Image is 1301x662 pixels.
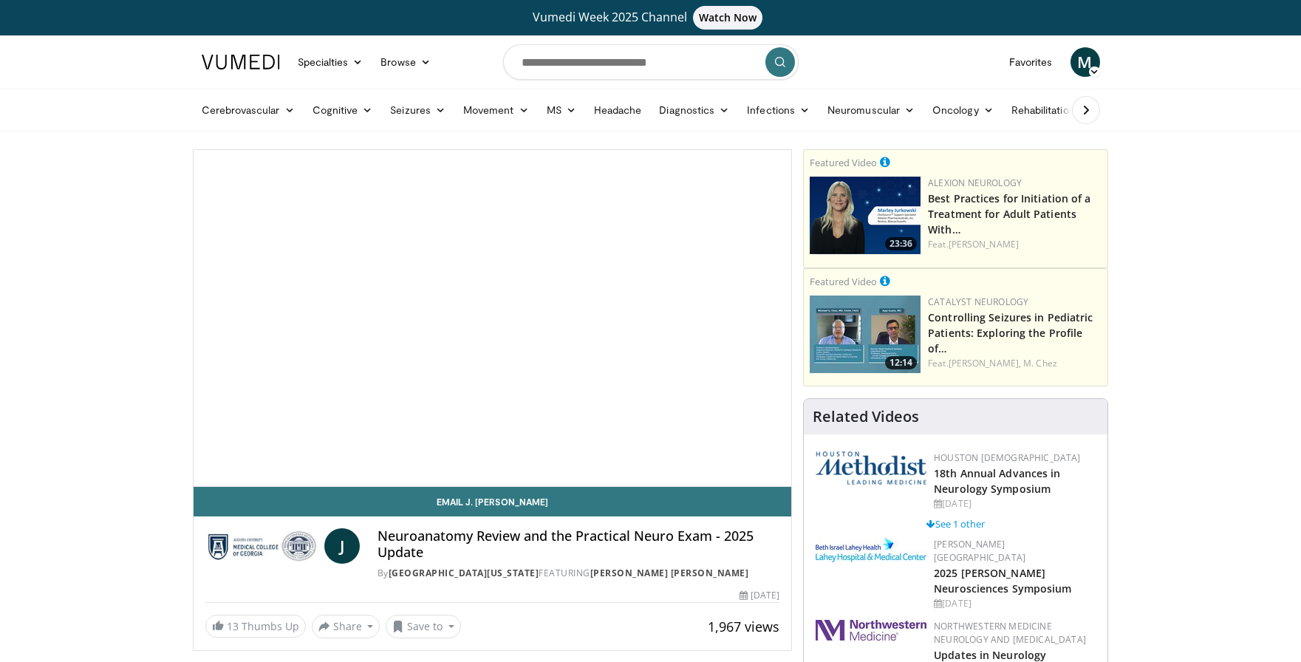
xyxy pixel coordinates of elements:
img: 5e4488cc-e109-4a4e-9fd9-73bb9237ee91.png.150x105_q85_autocrop_double_scale_upscale_version-0.2.png [816,451,926,485]
img: f0e261a4-3866-41fc-89a8-f2b6ccf33499.png.150x105_q85_crop-smart_upscale.png [810,177,921,254]
div: [DATE] [934,597,1096,610]
a: Cognitive [304,95,382,125]
a: Favorites [1000,47,1062,77]
small: Featured Video [810,275,877,288]
a: [PERSON_NAME], [949,357,1021,369]
img: Medical College of Georgia - Augusta University [205,528,318,564]
button: Share [312,615,380,638]
small: Featured Video [810,156,877,169]
a: [PERSON_NAME] [PERSON_NAME] [590,567,749,579]
a: Catalyst Neurology [928,296,1028,308]
a: Email J. [PERSON_NAME] [194,487,792,516]
a: Best Practices for Initiation of a Treatment for Adult Patients With… [928,191,1090,236]
span: 23:36 [885,237,917,250]
a: 2025 [PERSON_NAME] Neurosciences Symposium [934,566,1071,596]
a: 13 Thumbs Up [205,615,306,638]
input: Search topics, interventions [503,44,799,80]
a: Houston [DEMOGRAPHIC_DATA] [934,451,1080,464]
img: 2a462fb6-9365-492a-ac79-3166a6f924d8.png.150x105_q85_autocrop_double_scale_upscale_version-0.2.jpg [816,620,926,641]
a: [GEOGRAPHIC_DATA][US_STATE] [389,567,539,579]
a: Cerebrovascular [193,95,304,125]
div: [DATE] [934,497,1096,511]
a: 23:36 [810,177,921,254]
img: VuMedi Logo [202,55,280,69]
a: M. Chez [1023,357,1057,369]
img: 5e01731b-4d4e-47f8-b775-0c1d7f1e3c52.png.150x105_q85_crop-smart_upscale.jpg [810,296,921,373]
a: See 1 other [926,517,985,530]
h4: Neuroanatomy Review and the Practical Neuro Exam - 2025 Update [378,528,779,560]
a: Specialties [289,47,372,77]
a: [PERSON_NAME] [949,238,1019,250]
a: Movement [454,95,538,125]
span: 12:14 [885,356,917,369]
div: [DATE] [740,589,779,602]
div: Feat. [928,357,1102,370]
a: M [1070,47,1100,77]
a: Northwestern Medicine Neurology and [MEDICAL_DATA] [934,620,1086,646]
span: 1,967 views [708,618,779,635]
a: Alexion Neurology [928,177,1022,189]
video-js: Video Player [194,150,792,487]
div: By FEATURING [378,567,779,580]
a: Headache [585,95,651,125]
a: Browse [372,47,440,77]
a: Controlling Seizures in Pediatric Patients: Exploring the Profile of… [928,310,1093,355]
span: Vumedi Week 2025 Channel [533,9,769,25]
a: Neuromuscular [819,95,923,125]
a: 12:14 [810,296,921,373]
a: Seizures [381,95,454,125]
img: e7977282-282c-4444-820d-7cc2733560fd.jpg.150x105_q85_autocrop_double_scale_upscale_version-0.2.jpg [816,538,926,562]
a: J [324,528,360,564]
span: 13 [227,619,239,633]
a: 18th Annual Advances in Neurology Symposium [934,466,1060,496]
div: Feat. [928,238,1102,251]
a: Rehabilitation [1003,95,1084,125]
button: Save to [386,615,461,638]
a: Infections [738,95,819,125]
span: Watch Now [693,6,763,30]
a: Oncology [923,95,1003,125]
h4: Related Videos [813,408,919,426]
a: MS [538,95,585,125]
a: [PERSON_NAME][GEOGRAPHIC_DATA] [934,538,1025,564]
a: Vumedi Week 2025 ChannelWatch Now [204,6,1098,30]
a: Diagnostics [650,95,738,125]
